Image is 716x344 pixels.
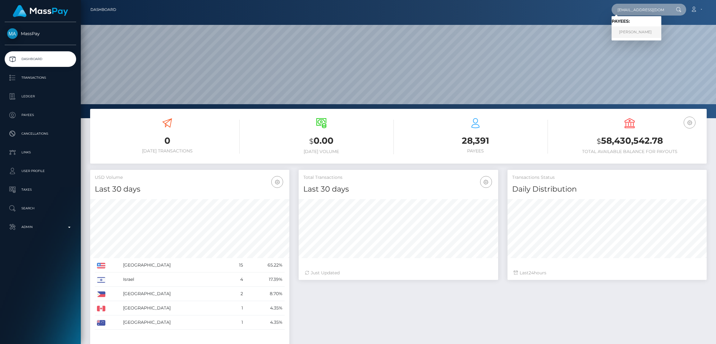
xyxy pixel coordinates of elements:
a: Ledger [5,89,76,104]
a: Links [5,145,76,160]
td: 2 [228,287,245,301]
a: Admin [5,219,76,235]
h3: 28,391 [403,135,548,147]
td: 15 [228,258,245,272]
small: $ [309,137,314,146]
input: Search... [612,4,670,16]
h3: 58,430,542.78 [557,135,702,147]
td: 17.39% [245,272,285,287]
a: User Profile [5,163,76,179]
img: PH.png [97,291,105,297]
img: MassPay Logo [13,5,68,17]
p: Transactions [7,73,74,82]
a: Dashboard [5,51,76,67]
td: 8.70% [245,287,285,301]
td: 65.22% [245,258,285,272]
td: 1 [228,301,245,315]
td: 1 [228,315,245,330]
h6: Payees [403,148,548,154]
p: Payees [7,110,74,120]
h6: [DATE] Transactions [95,148,240,154]
p: User Profile [7,166,74,176]
p: Ledger [7,92,74,101]
span: 24 [529,270,534,276]
h5: Total Transactions [303,174,493,181]
h4: Daily Distribution [512,184,702,195]
td: 4.35% [245,315,285,330]
h6: Payees: [612,19,661,24]
img: CA.png [97,306,105,311]
img: US.png [97,263,105,268]
p: Search [7,204,74,213]
h5: USD Volume [95,174,285,181]
h6: Total Available Balance for Payouts [557,149,702,154]
td: 4.35% [245,301,285,315]
a: Cancellations [5,126,76,142]
a: Transactions [5,70,76,86]
td: [GEOGRAPHIC_DATA] [121,301,228,315]
div: Just Updated [305,270,492,276]
td: [GEOGRAPHIC_DATA] [121,315,228,330]
div: Last hours [514,270,700,276]
span: MassPay [5,31,76,36]
p: Cancellations [7,129,74,138]
img: AU.png [97,320,105,326]
img: IL.png [97,277,105,283]
h6: [DATE] Volume [249,149,394,154]
h4: Last 30 days [303,184,493,195]
h3: 0 [95,135,240,147]
img: MassPay [7,28,18,39]
td: 4 [228,272,245,287]
p: Admin [7,222,74,232]
h4: Last 30 days [95,184,285,195]
a: Dashboard [90,3,116,16]
a: Search [5,201,76,216]
a: Payees [5,107,76,123]
a: Taxes [5,182,76,198]
td: [GEOGRAPHIC_DATA] [121,287,228,301]
a: [PERSON_NAME] [612,26,661,38]
p: Taxes [7,185,74,194]
td: [GEOGRAPHIC_DATA] [121,258,228,272]
td: Israel [121,272,228,287]
p: Links [7,148,74,157]
p: Dashboard [7,54,74,64]
h5: Transactions Status [512,174,702,181]
small: $ [597,137,601,146]
h3: 0.00 [249,135,394,147]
